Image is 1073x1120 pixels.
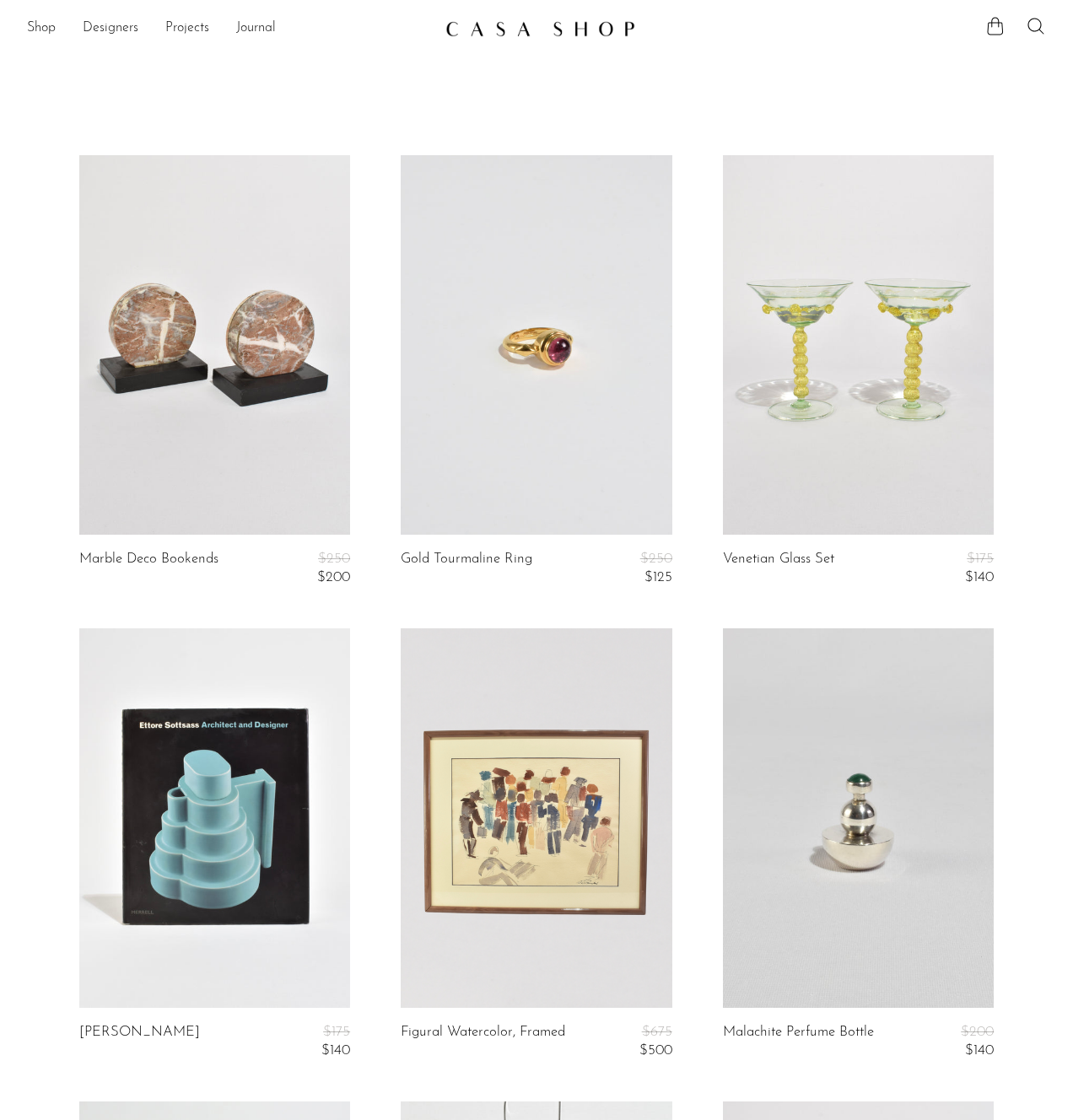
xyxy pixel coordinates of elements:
[723,552,834,586] a: Venetian Glass Set
[401,552,532,586] a: Gold Tourmaline Ring
[27,18,56,40] a: Shop
[318,552,350,566] span: $250
[79,552,218,586] a: Marble Deco Bookends
[644,570,672,584] span: $125
[323,1025,350,1039] span: $175
[27,14,432,43] nav: Desktop navigation
[723,1025,874,1059] a: Malachite Perfume Bottle
[79,1025,200,1059] a: [PERSON_NAME]
[83,18,138,40] a: Designers
[967,552,994,566] span: $175
[165,18,209,40] a: Projects
[965,570,994,584] span: $140
[965,1043,994,1058] span: $140
[401,1025,565,1059] a: Figural Watercolor, Framed
[639,1043,672,1058] span: $500
[27,14,432,43] ul: NEW HEADER MENU
[317,570,350,584] span: $200
[321,1043,350,1058] span: $140
[640,552,672,566] span: $250
[236,18,276,40] a: Journal
[961,1025,994,1039] span: $200
[642,1025,672,1039] span: $675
